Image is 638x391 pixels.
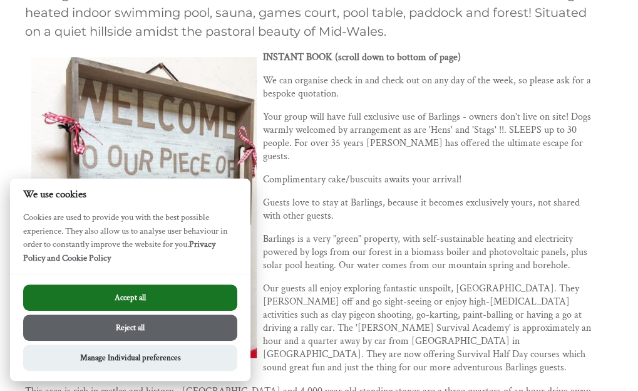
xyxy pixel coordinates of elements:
p: Cookies are used to provide you with the best possible experience. They also allow us to analyse ... [10,211,250,274]
p: Your group will have full exclusive use of Barlings - owners don't live on site! Dogs warmly welc... [25,110,598,163]
button: Accept all [23,284,237,311]
strong: INSTANT BOOK (scroll down to bottom of page) [263,51,461,64]
a: Privacy Policy and Cookie Policy [23,238,215,264]
h2: We use cookies [10,189,250,201]
p: We can organise check in and check out on any day of the week, so please ask for a bespoke quotat... [25,74,598,100]
button: Manage Individual preferences [23,345,237,371]
p: Complimentary cake/buscuits awaits your arrival! [25,173,598,186]
p: Guests love to stay at Barlings, because it becomes exclusively yours, not shared with other guests. [25,196,598,222]
p: Barlings is a very "green" property, with self-sustainable heating and electricity powered by log... [25,232,598,272]
p: Our guests all enjoy exploring fantastic unspoilt, [GEOGRAPHIC_DATA]. They [PERSON_NAME] off and ... [25,282,598,374]
button: Reject all [23,315,237,341]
